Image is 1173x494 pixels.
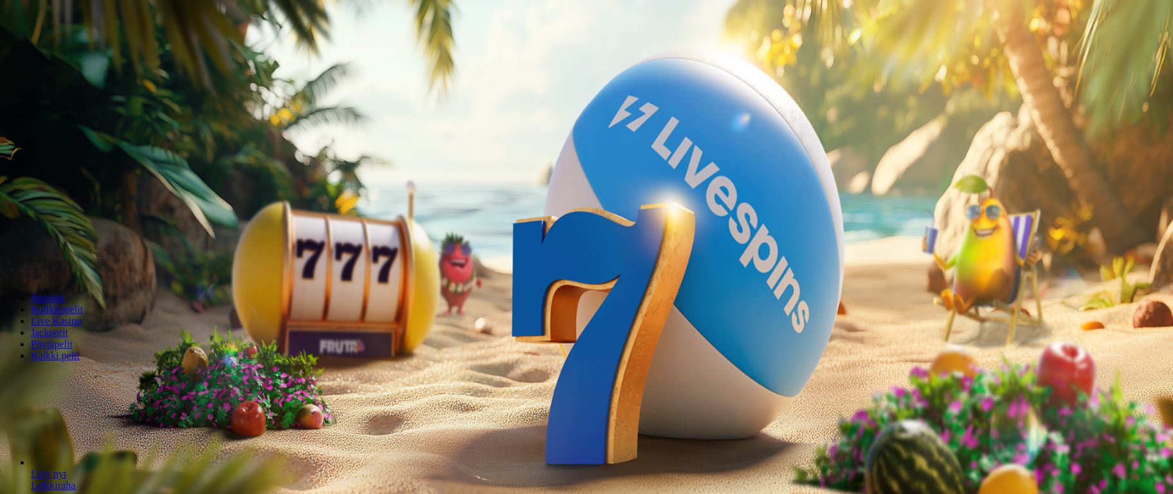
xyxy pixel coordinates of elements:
[31,327,68,338] a: Jackpotit
[31,292,64,303] a: Suositut
[31,339,73,349] a: Pöytäpelit
[31,480,75,491] a: Gates of Olympus Super Scatter
[31,315,82,326] a: Live Kasino
[5,270,1168,385] header: Lobby
[31,304,83,315] a: Kolikkopelit
[31,468,67,479] a: Gates of Olympus Super Scatter
[31,350,80,361] a: Kaikki pelit
[31,468,67,479] span: Liity nyt
[5,270,1168,362] nav: Lobby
